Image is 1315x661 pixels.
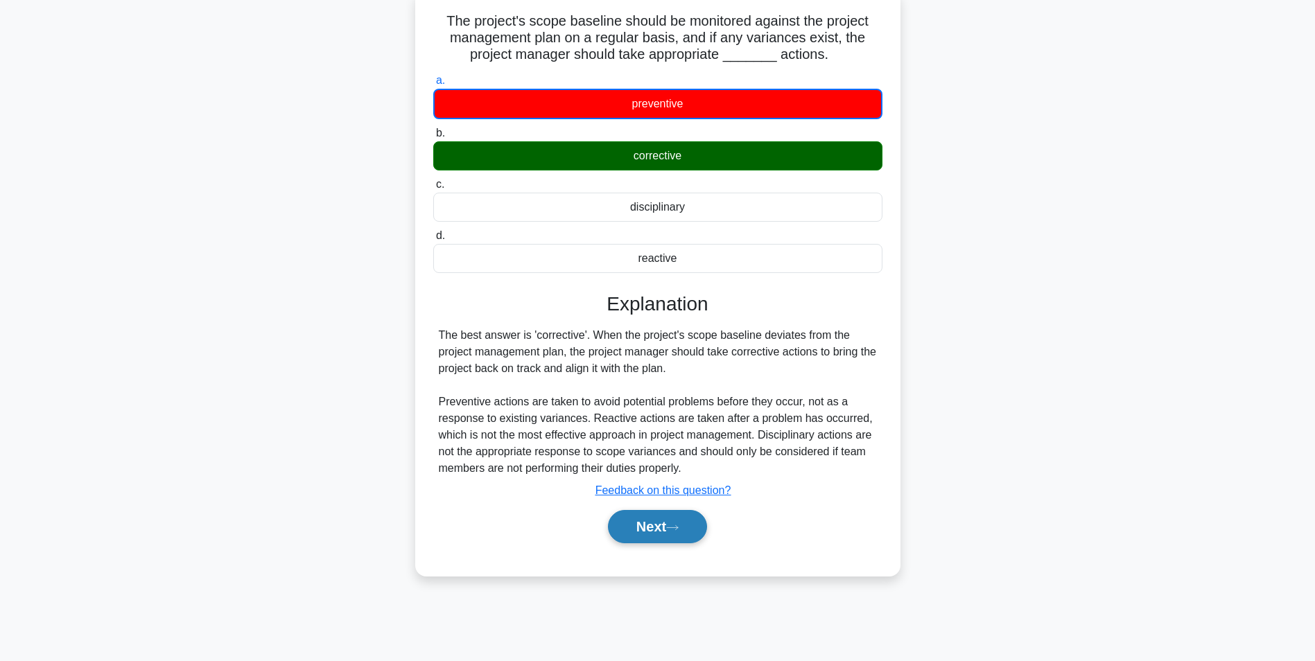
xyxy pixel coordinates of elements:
[436,229,445,241] span: d.
[439,327,877,477] div: The best answer is 'corrective'. When the project's scope baseline deviates from the project mana...
[436,178,444,190] span: c.
[433,141,882,170] div: corrective
[442,292,874,316] h3: Explanation
[433,244,882,273] div: reactive
[433,193,882,222] div: disciplinary
[595,484,731,496] a: Feedback on this question?
[608,510,707,543] button: Next
[436,127,445,139] span: b.
[432,12,884,64] h5: The project's scope baseline should be monitored against the project management plan on a regular...
[433,89,882,119] div: preventive
[436,74,445,86] span: a.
